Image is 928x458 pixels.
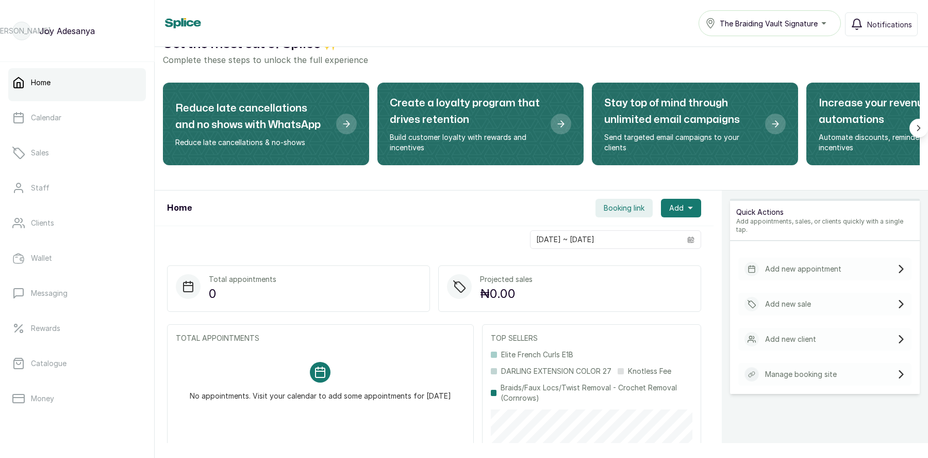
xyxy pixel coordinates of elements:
p: Money [31,393,54,404]
a: Catalogue [8,349,146,378]
p: TOP SELLERS [491,333,692,343]
p: Wallet [31,253,52,263]
p: Add new appointment [765,264,841,274]
h2: Stay top of mind through unlimited email campaigns [604,95,757,128]
span: The Braiding Vault Signature [720,18,818,29]
p: Manage booking site [765,369,837,380]
p: Build customer loyalty with rewards and incentives [390,132,542,153]
button: Add [661,199,701,217]
p: Knotless Fee [628,366,671,376]
h2: Reduce late cancellations and no shows with WhatsApp [175,100,328,133]
p: Quick Actions [736,207,914,217]
a: Messaging [8,279,146,308]
p: Sales [31,148,49,158]
div: Reduce late cancellations and no shows with WhatsApp [163,83,369,165]
a: Calendar [8,103,146,132]
p: Rewards [31,323,60,334]
p: No appointments. Visit your calendar to add some appointments for [DATE] [190,383,451,401]
p: Joy Adesanya [39,25,95,37]
span: Booking link [604,203,644,213]
div: Create a loyalty program that drives retention [377,83,584,165]
button: Booking link [595,199,653,217]
span: Notifications [867,19,912,30]
p: Clients [31,218,54,228]
a: Wallet [8,244,146,273]
p: 0 [209,285,276,303]
div: Stay top of mind through unlimited email campaigns [592,83,798,165]
p: Home [31,77,51,88]
a: Reports [8,419,146,448]
span: Add [669,203,684,213]
p: Messaging [31,288,68,298]
button: Notifications [845,12,918,36]
p: Projected sales [480,274,533,285]
p: TOTAL APPOINTMENTS [176,333,465,343]
p: Catalogue [31,358,67,369]
a: Clients [8,209,146,238]
a: Staff [8,173,146,202]
a: Money [8,384,146,413]
a: Rewards [8,314,146,343]
svg: calendar [687,236,694,243]
p: Send targeted email campaigns to your clients [604,132,757,153]
p: Add appointments, sales, or clients quickly with a single tap. [736,217,914,234]
p: ₦0.00 [480,285,533,303]
a: Sales [8,138,146,167]
p: Add new client [765,334,816,344]
p: DARLING EXTENSION COLOR 27 [501,366,611,376]
p: Complete these steps to unlock the full experience [163,54,920,66]
h1: Home [167,202,192,214]
input: Select date [531,231,681,248]
h2: Create a loyalty program that drives retention [390,95,542,128]
p: Calendar [31,113,61,123]
p: Braids/Faux Locs/Twist Removal - Crochet Removal (Cornrows) [501,383,692,403]
p: Reduce late cancellations & no-shows [175,137,328,148]
a: Home [8,68,146,97]
p: Add new sale [765,299,811,309]
p: Total appointments [209,274,276,285]
button: The Braiding Vault Signature [699,10,841,36]
p: Elite French Curls E1B [501,350,573,360]
p: Staff [31,183,49,193]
